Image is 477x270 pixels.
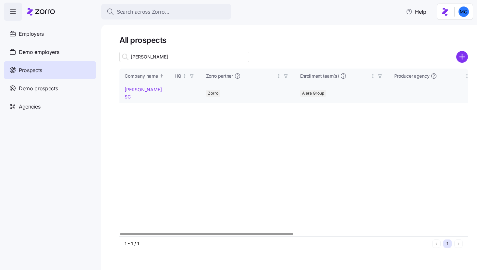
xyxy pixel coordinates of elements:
th: Company nameSorted ascending [119,69,169,84]
div: Sorted ascending [159,74,164,78]
th: Zorro partnerNot sorted [201,69,295,84]
span: Prospects [19,66,42,74]
a: Prospects [4,61,96,79]
img: 61c362f0e1d336c60eacb74ec9823875 [459,6,469,17]
span: Demo prospects [19,84,58,93]
span: Employers [19,30,44,38]
span: Demo employers [19,48,59,56]
span: Producer agency [394,73,430,79]
span: Help [406,8,426,16]
span: Zorro partner [206,73,233,79]
span: Search across Zorro... [117,8,169,16]
button: 1 [443,239,452,248]
a: Employers [4,25,96,43]
a: Demo employers [4,43,96,61]
span: Zorro [208,90,218,97]
div: HQ [175,72,181,80]
th: HQNot sorted [169,69,201,84]
a: Agencies [4,97,96,116]
th: Enrollment team(s)Not sorted [295,69,389,84]
a: [PERSON_NAME] SC [125,87,162,99]
div: Company name [125,72,158,80]
button: Search across Zorro... [101,4,231,19]
span: Alera Group [302,90,324,97]
div: Not sorted [276,74,281,78]
input: Search prospect [119,52,249,62]
svg: add icon [456,51,468,63]
a: Demo prospects [4,79,96,97]
button: Next page [454,239,463,248]
div: Not sorted [371,74,375,78]
div: Not sorted [465,74,469,78]
button: Help [401,5,432,18]
h1: All prospects [119,35,468,45]
div: Not sorted [182,74,187,78]
span: Enrollment team(s) [300,73,339,79]
div: 1 - 1 / 1 [125,240,430,247]
button: Previous page [432,239,441,248]
span: Agencies [19,103,40,111]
